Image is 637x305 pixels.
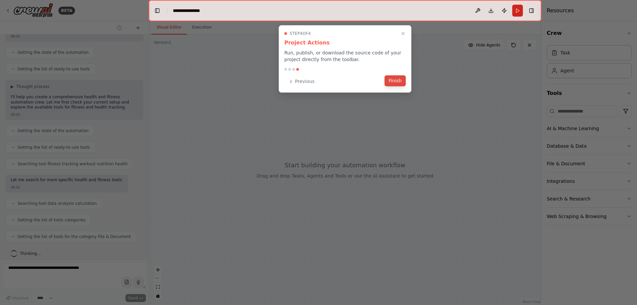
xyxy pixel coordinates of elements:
[284,76,318,87] button: Previous
[284,49,406,63] p: Run, publish, or download the source code of your project directly from the toolbar.
[153,6,162,15] button: Hide left sidebar
[385,75,406,86] button: Finish
[290,31,311,36] span: Step 4 of 4
[284,39,406,47] h3: Project Actions
[399,30,407,38] button: Close walkthrough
